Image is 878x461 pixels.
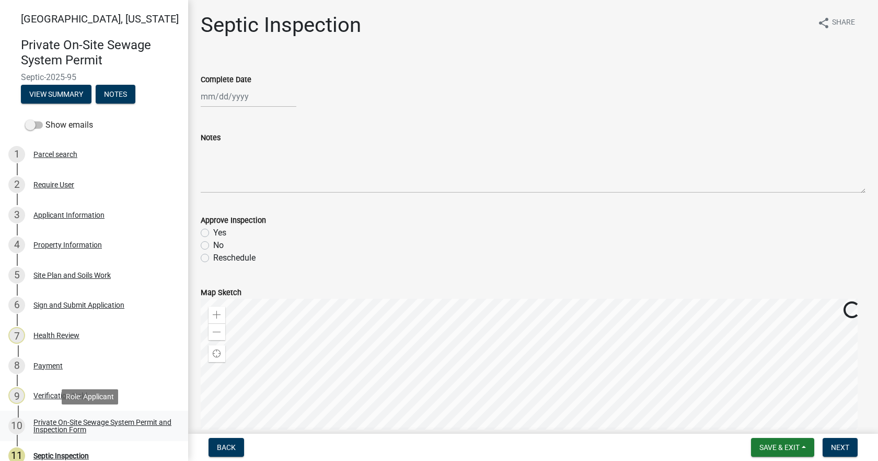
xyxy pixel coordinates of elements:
[213,239,224,252] label: No
[8,207,25,223] div: 3
[209,345,225,362] div: Find my location
[831,443,849,452] span: Next
[201,134,221,142] label: Notes
[8,146,25,163] div: 1
[213,252,256,264] label: Reschedule
[201,86,296,107] input: mm/dd/yyyy
[8,418,25,434] div: 10
[8,387,25,404] div: 9
[201,217,266,224] label: Approve Inspection
[751,438,814,457] button: Save & Exit
[817,17,830,29] i: share
[21,91,91,99] wm-modal-confirm: Summary
[25,119,93,131] label: Show emails
[33,272,111,279] div: Site Plan and Soils Work
[33,362,63,369] div: Payment
[33,301,124,309] div: Sign and Submit Application
[201,76,251,84] label: Complete Date
[8,267,25,284] div: 5
[33,181,74,188] div: Require User
[21,72,167,82] span: Septic-2025-95
[8,176,25,193] div: 2
[96,91,135,99] wm-modal-confirm: Notes
[759,443,800,452] span: Save & Exit
[8,237,25,253] div: 4
[96,85,135,104] button: Notes
[209,438,244,457] button: Back
[213,227,226,239] label: Yes
[21,85,91,104] button: View Summary
[201,13,361,38] h1: Septic Inspection
[21,38,180,68] h4: Private On-Site Sewage System Permit
[33,241,102,249] div: Property Information
[33,332,79,339] div: Health Review
[823,438,858,457] button: Next
[209,307,225,323] div: Zoom in
[33,392,87,399] div: Verification Hold
[62,389,118,404] div: Role: Applicant
[21,13,179,25] span: [GEOGRAPHIC_DATA], [US_STATE]
[832,17,855,29] span: Share
[33,211,105,219] div: Applicant Information
[217,443,236,452] span: Back
[33,419,171,433] div: Private On-Site Sewage System Permit and Inspection Form
[8,297,25,313] div: 6
[201,289,241,297] label: Map Sketch
[8,327,25,344] div: 7
[209,323,225,340] div: Zoom out
[8,357,25,374] div: 8
[33,452,89,459] div: Septic Inspection
[809,13,863,33] button: shareShare
[33,151,77,158] div: Parcel search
